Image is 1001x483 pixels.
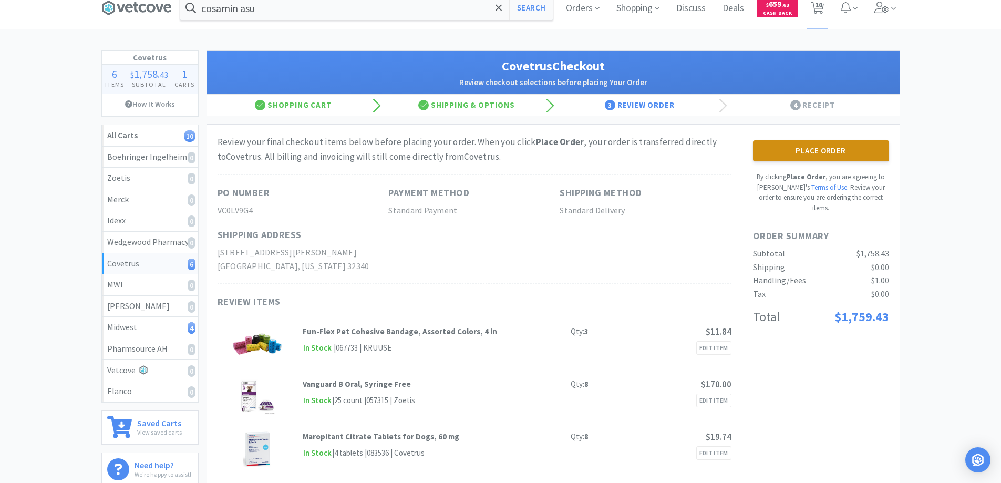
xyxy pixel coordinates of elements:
[102,51,198,65] h1: Covetrus
[188,237,195,249] i: 0
[701,378,731,390] span: $170.00
[560,186,642,201] h1: Shipping Method
[218,228,302,243] h1: Shipping Address
[696,394,731,407] a: Edit Item
[706,326,731,337] span: $11.84
[303,447,332,460] span: In Stock
[102,125,198,147] a: All Carts10
[134,67,158,80] span: 1,758
[188,215,195,227] i: 0
[188,301,195,313] i: 0
[811,183,847,192] a: Terms of Use
[127,79,171,89] h4: Subtotal
[102,147,198,168] a: Boehringer Ingelheim0
[102,381,198,402] a: Elanco0
[807,5,828,14] a: 10
[303,431,459,441] strong: Maropitant Citrate Tablets for Dogs, 60 mg
[766,2,769,8] span: $
[218,135,731,163] div: Review your final checkout items below before placing your order. When you click , your order is ...
[188,259,195,270] i: 6
[303,379,411,389] strong: Vanguard B Oral, Syringe Free
[871,262,889,272] span: $0.00
[571,430,589,443] div: Qty:
[332,448,363,458] span: | 4 tablets
[188,194,195,206] i: 0
[188,344,195,355] i: 0
[584,379,589,389] strong: 8
[571,378,589,390] div: Qty:
[332,342,391,354] div: | 067733 | KRUUSE
[834,309,889,325] span: $1,759.43
[182,67,187,80] span: 1
[107,193,193,207] div: Merck
[101,410,199,445] a: Saved CartsView saved carts
[107,364,193,377] div: Vetcove
[107,214,193,228] div: Idexx
[184,130,195,142] i: 10
[871,289,889,299] span: $0.00
[102,168,198,189] a: Zoetis0
[102,79,127,89] h4: Items
[107,278,193,292] div: MWI
[753,247,785,261] div: Subtotal
[536,136,584,148] strong: Place Order
[787,172,825,181] strong: Place Order
[672,4,710,13] a: Discuss
[303,326,497,336] strong: Fun-Flex Pet Cohesive Bandage, Assorted Colors, 4 in
[363,447,425,459] div: | 083536 | Covetrus
[102,338,198,360] a: Pharmsource AH0
[753,172,889,213] p: By clicking , you are agreeing to [PERSON_NAME]'s . Review your order to ensure you are ordering ...
[218,260,389,273] h2: [GEOGRAPHIC_DATA], [US_STATE] 32340
[107,300,193,313] div: [PERSON_NAME]
[584,326,589,336] strong: 3
[753,307,780,327] div: Total
[135,458,191,469] h6: Need help?
[135,469,191,479] p: We're happy to assist!
[753,261,785,274] div: Shipping
[332,395,363,405] span: | 25 count
[388,186,469,201] h1: Payment Method
[243,430,272,467] img: a466c8f6d58f4928b929475fed615360_757393.png
[380,95,553,116] div: Shipping & Options
[102,317,198,338] a: Midwest4
[188,322,195,334] i: 4
[218,294,533,310] h1: Review Items
[160,69,168,80] span: 43
[696,341,731,355] a: Edit Item
[171,79,198,89] h4: Carts
[303,394,332,407] span: In Stock
[137,416,182,427] h6: Saved Carts
[303,342,332,355] span: In Stock
[207,95,380,116] div: Shopping Cart
[753,229,889,244] h1: Order Summary
[188,173,195,184] i: 0
[102,94,198,114] a: How It Works
[856,248,889,259] span: $1,758.43
[107,321,193,334] div: Midwest
[239,378,276,415] img: 6f97b2b8192a4bd7a45e6b9cf6ade113_173948.png
[137,427,182,437] p: View saved carts
[218,76,889,89] h2: Review checkout selections before placing Your Order
[112,67,117,80] span: 6
[102,296,198,317] a: [PERSON_NAME]0
[188,280,195,291] i: 0
[102,189,198,211] a: Merck0
[107,130,138,140] strong: All Carts
[188,386,195,398] i: 0
[218,186,270,201] h1: PO Number
[102,274,198,296] a: MWI0
[388,204,560,218] h2: Standard Payment
[363,394,415,407] div: | 057315 | Zoetis
[718,4,748,13] a: Deals
[790,100,801,110] span: 4
[706,431,731,443] span: $19.74
[188,365,195,377] i: 0
[560,204,731,218] h2: Standard Delivery
[102,210,198,232] a: Idexx0
[107,257,193,271] div: Covetrus
[763,11,792,17] span: Cash Back
[107,171,193,185] div: Zoetis
[584,431,589,441] strong: 8
[753,287,766,301] div: Tax
[107,342,193,356] div: Pharmsource AH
